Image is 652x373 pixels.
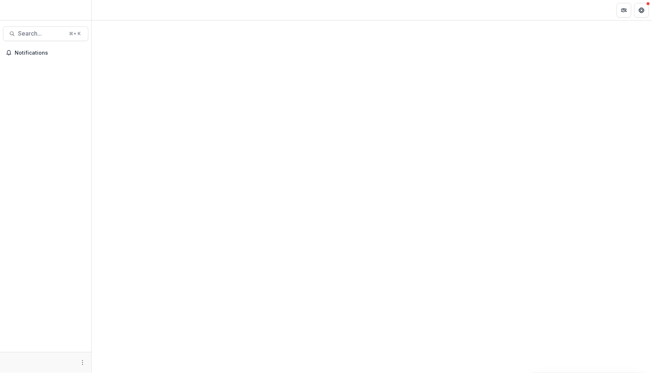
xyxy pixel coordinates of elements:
[95,5,126,15] nav: breadcrumb
[15,50,85,56] span: Notifications
[634,3,649,18] button: Get Help
[18,30,65,37] span: Search...
[78,358,87,367] button: More
[3,47,88,59] button: Notifications
[3,26,88,41] button: Search...
[617,3,631,18] button: Partners
[67,30,82,38] div: ⌘ + K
